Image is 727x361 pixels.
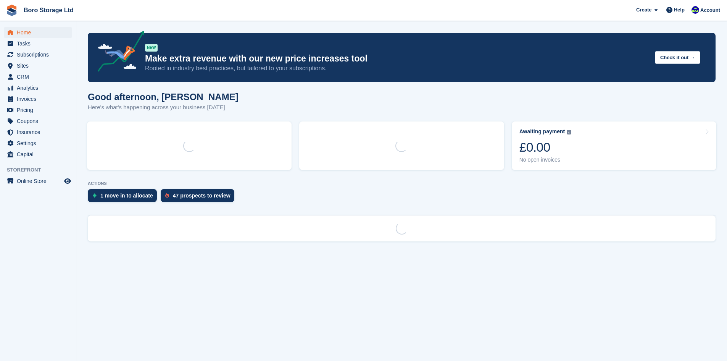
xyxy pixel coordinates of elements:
div: 1 move in to allocate [100,193,153,199]
span: Insurance [17,127,63,138]
a: Preview store [63,176,72,186]
span: Home [17,27,63,38]
span: Pricing [17,105,63,115]
img: move_ins_to_allocate_icon-fdf77a2bb77ea45bf5b3d319d69a93e2d87916cf1d5bf7949dd705db3b84f3ca.svg [92,193,97,198]
a: menu [4,105,72,115]
a: menu [4,149,72,160]
span: CRM [17,71,63,82]
p: Here's what's happening across your business [DATE] [88,103,239,112]
span: Storefront [7,166,76,174]
a: menu [4,71,72,82]
a: menu [4,94,72,104]
span: Subscriptions [17,49,63,60]
a: 1 move in to allocate [88,189,161,206]
span: Capital [17,149,63,160]
a: menu [4,127,72,138]
button: Check it out → [655,51,700,64]
p: Make extra revenue with our new price increases tool [145,53,649,64]
a: menu [4,27,72,38]
a: menu [4,138,72,149]
span: Analytics [17,83,63,93]
span: Create [636,6,651,14]
span: Settings [17,138,63,149]
a: 47 prospects to review [161,189,238,206]
div: NEW [145,44,158,52]
a: menu [4,38,72,49]
img: icon-info-grey-7440780725fd019a000dd9b08b2336e03edf1995a4989e88bcd33f0948082b44.svg [567,130,571,134]
span: Online Store [17,176,63,186]
div: 47 prospects to review [173,193,231,199]
a: menu [4,60,72,71]
a: menu [4,176,72,186]
div: No open invoices [519,157,572,163]
a: menu [4,116,72,126]
span: Help [674,6,685,14]
span: Coupons [17,116,63,126]
img: stora-icon-8386f47178a22dfd0bd8f6a31ec36ba5ce8667c1dd55bd0f319d3a0aa187defe.svg [6,5,18,16]
span: Sites [17,60,63,71]
a: menu [4,49,72,60]
p: ACTIONS [88,181,716,186]
img: prospect-51fa495bee0391a8d652442698ab0144808aea92771e9ea1ae160a38d050c398.svg [165,193,169,198]
span: Account [700,6,720,14]
a: menu [4,83,72,93]
img: Tobie Hillier [692,6,699,14]
p: Rooted in industry best practices, but tailored to your subscriptions. [145,64,649,73]
div: Awaiting payment [519,128,565,135]
img: price-adjustments-announcement-icon-8257ccfd72463d97f412b2fc003d46551f7dbcb40ab6d574587a9cd5c0d94... [91,31,145,74]
a: Boro Storage Ltd [21,4,77,16]
h1: Good afternoon, [PERSON_NAME] [88,92,239,102]
span: Invoices [17,94,63,104]
div: £0.00 [519,139,572,155]
a: Awaiting payment £0.00 No open invoices [512,121,716,170]
span: Tasks [17,38,63,49]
